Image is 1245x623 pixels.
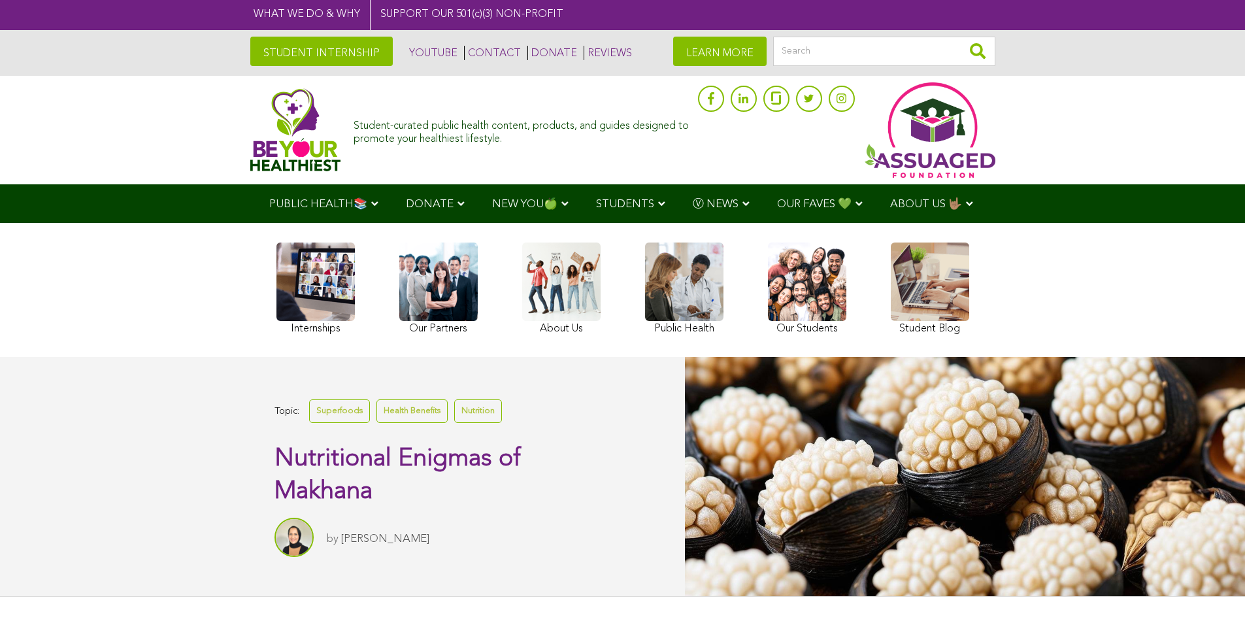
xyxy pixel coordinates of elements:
img: Dr. Sana Mian [274,518,314,557]
span: by [327,533,339,545]
span: Ⓥ NEWS [693,199,739,210]
a: DONATE [527,46,577,60]
div: Navigation Menu [250,184,995,223]
a: CONTACT [464,46,521,60]
span: Topic: [274,403,299,420]
span: Nutritional Enigmas of Makhana [274,446,521,504]
span: NEW YOU🍏 [492,199,557,210]
span: PUBLIC HEALTH📚 [269,199,367,210]
a: LEARN MORE [673,37,767,66]
a: REVIEWS [584,46,632,60]
iframe: Chat Widget [1180,560,1245,623]
span: DONATE [406,199,454,210]
span: ABOUT US 🤟🏽 [890,199,962,210]
img: Assuaged App [865,82,995,178]
a: YOUTUBE [406,46,457,60]
input: Search [773,37,995,66]
img: glassdoor [771,92,780,105]
a: STUDENT INTERNSHIP [250,37,393,66]
span: OUR FAVES 💚 [777,199,852,210]
div: Student-curated public health content, products, and guides designed to promote your healthiest l... [354,114,691,145]
a: Health Benefits [376,399,448,422]
a: [PERSON_NAME] [341,533,429,545]
img: Assuaged [250,88,341,171]
a: Superfoods [309,399,370,422]
a: Nutrition [454,399,502,422]
span: STUDENTS [596,199,654,210]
